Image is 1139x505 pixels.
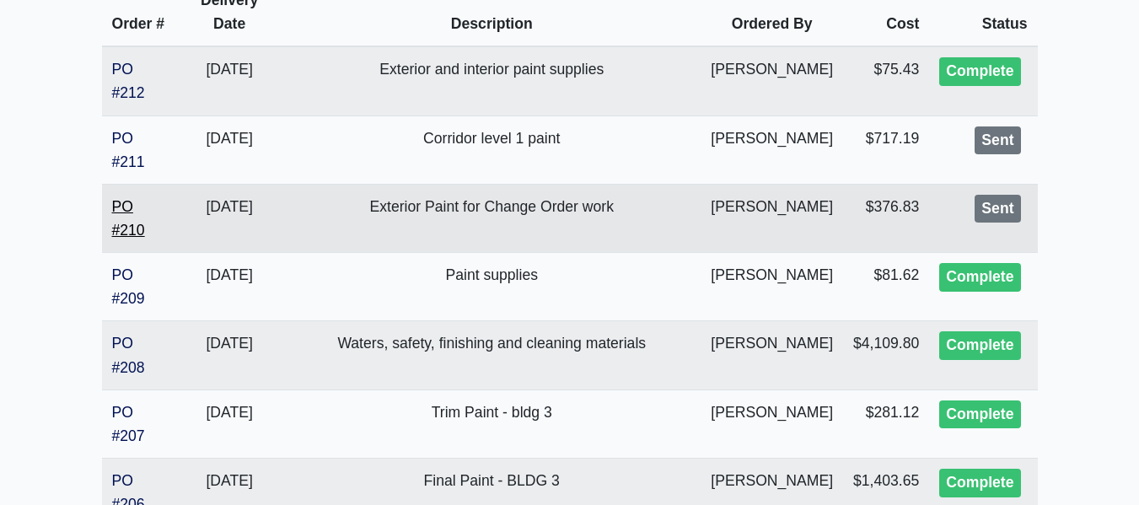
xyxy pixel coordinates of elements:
td: [DATE] [176,46,282,116]
td: [PERSON_NAME] [701,46,843,116]
td: [DATE] [176,116,282,184]
td: [DATE] [176,253,282,321]
div: Complete [939,400,1020,429]
a: PO #210 [112,198,145,239]
td: $717.19 [843,116,929,184]
td: $281.12 [843,389,929,458]
div: Complete [939,469,1020,497]
td: Paint supplies [282,253,701,321]
td: [PERSON_NAME] [701,389,843,458]
a: PO #208 [112,335,145,375]
td: [DATE] [176,389,282,458]
td: [PERSON_NAME] [701,116,843,184]
div: Sent [975,126,1020,155]
td: $81.62 [843,253,929,321]
td: Exterior and interior paint supplies [282,46,701,116]
a: PO #209 [112,266,145,307]
td: [PERSON_NAME] [701,253,843,321]
div: Complete [939,331,1020,360]
td: Corridor level 1 paint [282,116,701,184]
div: Sent [975,195,1020,223]
td: Waters, safety, finishing and cleaning materials [282,321,701,389]
td: [PERSON_NAME] [701,184,843,252]
div: Complete [939,263,1020,292]
td: Exterior Paint for Change Order work [282,184,701,252]
td: [DATE] [176,184,282,252]
td: [PERSON_NAME] [701,321,843,389]
td: $75.43 [843,46,929,116]
a: PO #212 [112,61,145,101]
a: PO #207 [112,404,145,444]
div: Complete [939,57,1020,86]
td: $376.83 [843,184,929,252]
td: [DATE] [176,321,282,389]
td: Trim Paint - bldg 3 [282,389,701,458]
a: PO #211 [112,130,145,170]
td: $4,109.80 [843,321,929,389]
